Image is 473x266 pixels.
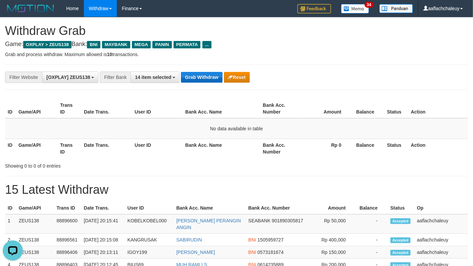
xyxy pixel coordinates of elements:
[5,72,42,83] div: Filter Website
[16,246,54,259] td: ZEUS138
[224,72,250,83] button: Reset
[131,72,180,83] button: 14 item selected
[5,202,16,214] th: ID
[414,202,468,214] th: Op
[174,41,201,48] span: PERMATA
[356,202,388,214] th: Balance
[257,250,284,255] span: Copy 0573181674 to clipboard
[414,214,468,234] td: aaflachchaleuy
[379,4,413,13] img: panduan.png
[257,237,284,242] span: Copy 1505959727 to clipboard
[310,246,356,259] td: Rp 150,000
[100,72,131,83] div: Filter Bank
[132,139,183,158] th: User ID
[54,234,81,246] td: 88896561
[356,234,388,246] td: -
[5,139,16,158] th: ID
[174,202,245,214] th: Bank Acc. Name
[248,218,271,223] span: SEABANK
[125,202,174,214] th: User ID
[310,202,356,214] th: Amount
[248,250,256,255] span: BNI
[16,202,54,214] th: Game/API
[54,246,81,259] td: 88896406
[125,246,174,259] td: IGOY199
[310,234,356,246] td: Rp 400,000
[81,246,125,259] td: [DATE] 20:13:11
[5,214,16,234] td: 1
[57,99,81,118] th: Trans ID
[390,250,411,256] span: Accepted
[23,41,72,48] span: OXPLAY > ZEUS138
[102,41,130,48] span: MAYBANK
[408,139,468,158] th: Action
[57,139,81,158] th: Trans ID
[365,2,374,8] span: 34
[16,234,54,246] td: ZEUS138
[5,3,56,13] img: MOTION_logo.png
[5,234,16,246] td: 2
[260,139,302,158] th: Bank Acc. Number
[388,202,414,214] th: Status
[107,52,112,57] strong: 10
[5,118,468,139] td: No data available in table
[408,99,468,118] th: Action
[356,246,388,259] td: -
[351,99,384,118] th: Balance
[132,99,183,118] th: User ID
[384,99,408,118] th: Status
[260,99,302,118] th: Bank Acc. Number
[302,99,351,118] th: Amount
[181,72,222,83] button: Grab Withdraw
[351,139,384,158] th: Balance
[202,41,211,48] span: ...
[272,218,303,223] span: Copy 901890305817 to clipboard
[125,214,174,234] td: KOBELKOBEL000
[390,218,411,224] span: Accepted
[125,234,174,246] td: KANGRUSAK
[248,237,256,242] span: BNI
[5,99,16,118] th: ID
[356,214,388,234] td: -
[135,75,171,80] span: 14 item selected
[16,214,54,234] td: ZEUS138
[81,234,125,246] td: [DATE] 20:15:08
[176,218,241,230] a: [PERSON_NAME] PERANGIN ANGIN
[87,41,100,48] span: BNI
[246,202,310,214] th: Bank Acc. Number
[414,234,468,246] td: aaflachchaleuy
[384,139,408,158] th: Status
[5,183,468,196] h1: 15 Latest Withdraw
[341,4,369,13] img: Button%20Memo.svg
[390,237,411,243] span: Accepted
[310,214,356,234] td: Rp 50,000
[5,160,192,169] div: Showing 0 to 0 of 0 entries
[132,41,151,48] span: MEGA
[5,24,468,38] h1: Withdraw Grab
[54,202,81,214] th: Trans ID
[54,214,81,234] td: 88896600
[81,99,132,118] th: Date Trans.
[16,99,57,118] th: Game/API
[183,139,260,158] th: Bank Acc. Name
[152,41,172,48] span: PANIN
[183,99,260,118] th: Bank Acc. Name
[81,202,125,214] th: Date Trans.
[5,41,468,48] h4: Game: Bank:
[176,237,202,242] a: SABIRUDIN
[176,250,215,255] a: [PERSON_NAME]
[302,139,351,158] th: Rp 0
[297,4,331,13] img: Feedback.jpg
[414,246,468,259] td: aaflachchaleuy
[3,3,23,23] button: Open LiveChat chat widget
[42,72,98,83] button: [OXPLAY] ZEUS138
[81,214,125,234] td: [DATE] 20:15:41
[16,139,57,158] th: Game/API
[5,51,468,58] p: Grab and process withdraw. Maximum allowed is transactions.
[81,139,132,158] th: Date Trans.
[46,75,90,80] span: [OXPLAY] ZEUS138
